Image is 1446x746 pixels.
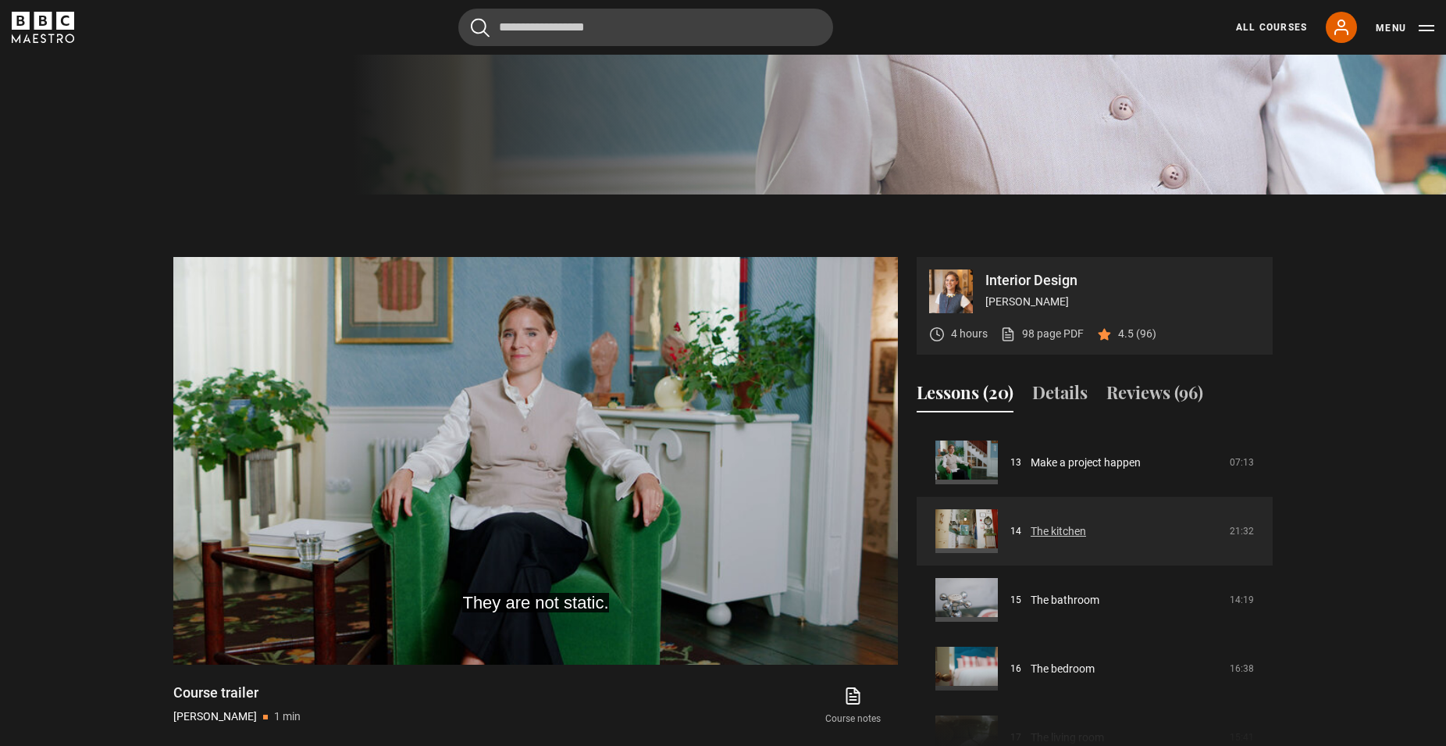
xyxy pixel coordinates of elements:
[458,9,833,46] input: Search
[173,684,301,702] h1: Course trailer
[1031,523,1086,540] a: The kitchen
[1236,20,1307,34] a: All Courses
[274,709,301,725] p: 1 min
[951,326,988,342] p: 4 hours
[1031,592,1099,609] a: The bathroom
[1376,20,1434,36] button: Toggle navigation
[173,709,257,725] p: [PERSON_NAME]
[1032,380,1088,412] button: Details
[471,18,490,37] button: Submit the search query
[1106,380,1203,412] button: Reviews (96)
[1118,326,1156,342] p: 4.5 (96)
[917,380,1013,412] button: Lessons (20)
[173,257,898,665] video-js: Video Player
[1031,661,1095,677] a: The bedroom
[1031,455,1141,471] a: Make a project happen
[1000,326,1084,342] a: 98 page PDF
[809,684,898,729] a: Course notes
[985,273,1260,287] p: Interior Design
[985,294,1260,310] p: [PERSON_NAME]
[12,12,74,43] svg: BBC Maestro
